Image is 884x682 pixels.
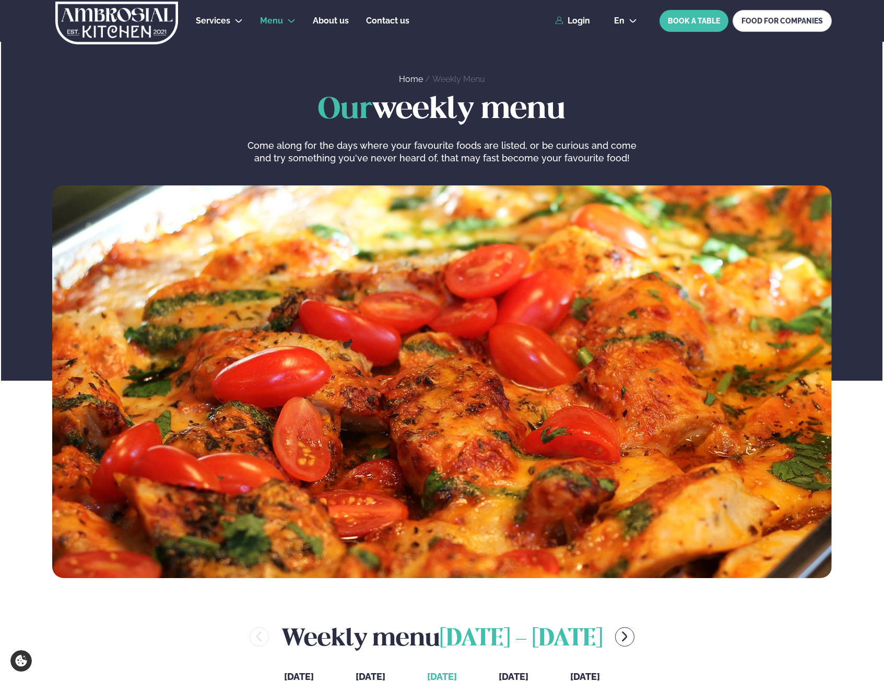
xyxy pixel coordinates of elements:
[196,16,230,26] span: Services
[499,671,528,682] span: [DATE]
[733,10,832,32] a: FOOD FOR COMPANIES
[52,93,832,127] h1: weekly menu
[54,2,179,44] img: logo
[606,17,645,25] button: en
[440,628,603,651] span: [DATE] - [DATE]
[196,15,230,27] a: Services
[399,74,423,84] a: Home
[318,96,372,124] span: Our
[281,620,603,654] h2: Weekly menu
[284,671,314,682] span: [DATE]
[555,16,590,26] a: Login
[260,16,283,26] span: Menu
[313,16,349,26] span: About us
[432,74,485,84] a: Weekly Menu
[10,650,32,672] a: Cookie settings
[614,17,624,25] span: en
[244,139,639,164] p: Come along for the days where your favourite foods are listed, or be curious and come and try som...
[659,10,728,32] button: BOOK A TABLE
[366,15,409,27] a: Contact us
[260,15,283,27] a: Menu
[615,627,634,646] button: menu-btn-right
[313,15,349,27] a: About us
[425,74,432,84] span: /
[250,627,269,646] button: menu-btn-left
[366,16,409,26] span: Contact us
[570,671,600,682] span: [DATE]
[427,671,457,682] span: [DATE]
[52,185,832,578] img: image alt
